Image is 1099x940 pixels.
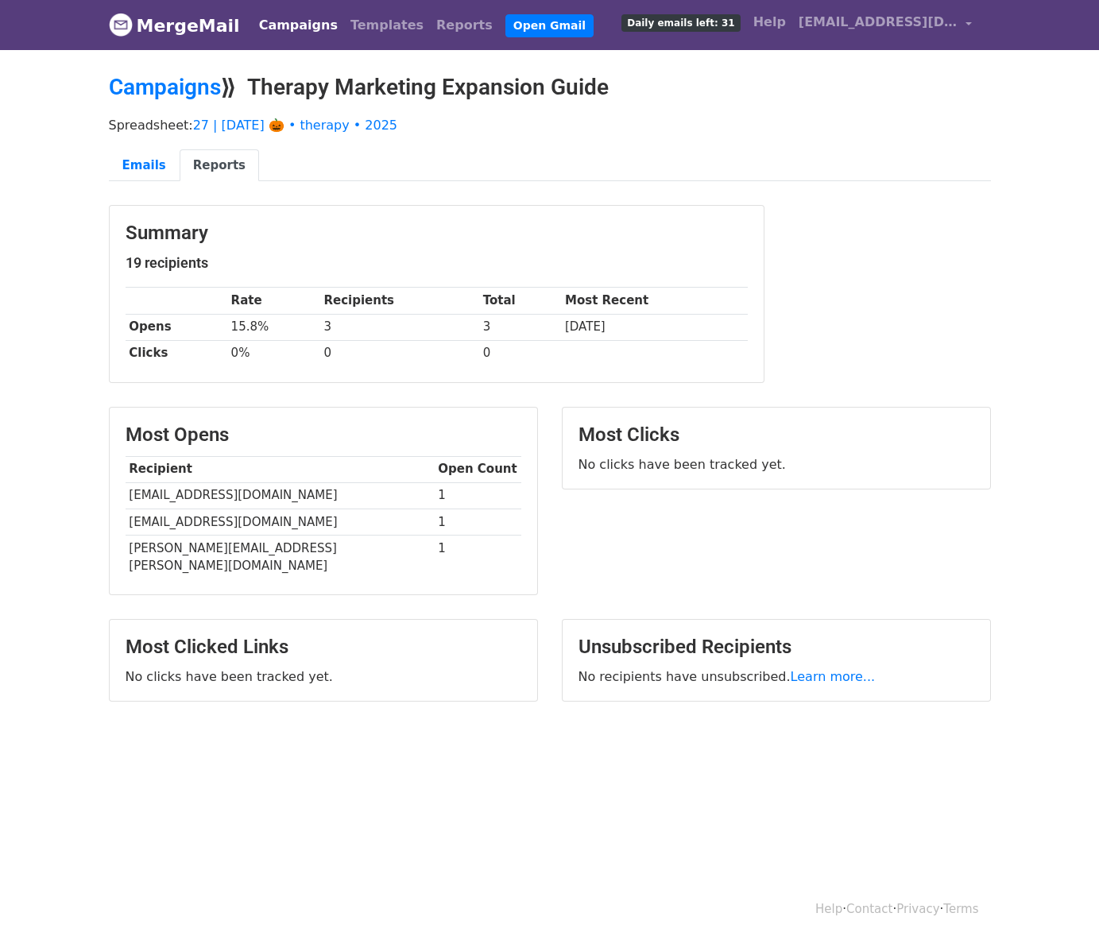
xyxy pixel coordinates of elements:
p: No clicks have been tracked yet. [579,456,974,473]
span: Daily emails left: 31 [621,14,740,32]
th: Clicks [126,340,227,366]
a: [EMAIL_ADDRESS][DOMAIN_NAME] [792,6,978,44]
h3: Most Clicks [579,424,974,447]
a: Terms [943,902,978,916]
td: [EMAIL_ADDRESS][DOMAIN_NAME] [126,509,435,535]
p: No recipients have unsubscribed. [579,668,974,685]
td: 0% [227,340,320,366]
td: 3 [479,314,561,340]
h3: Most Clicked Links [126,636,521,659]
iframe: Chat Widget [1020,864,1099,940]
th: Rate [227,288,320,314]
a: Daily emails left: 31 [615,6,746,38]
span: [EMAIL_ADDRESS][DOMAIN_NAME] [799,13,958,32]
a: 27 | [DATE] 🎃 • therapy • 2025 [193,118,397,133]
h3: Most Opens [126,424,521,447]
th: Recipient [126,456,435,482]
p: Spreadsheet: [109,117,991,133]
td: 0 [320,340,479,366]
a: Contact [846,902,892,916]
td: 1 [435,482,521,509]
p: No clicks have been tracked yet. [126,668,521,685]
td: 15.8% [227,314,320,340]
a: Help [747,6,792,38]
h2: ⟫ Therapy Marketing Expansion Guide [109,74,991,101]
td: 3 [320,314,479,340]
a: MergeMail [109,9,240,42]
td: [DATE] [561,314,747,340]
th: Opens [126,314,227,340]
h5: 19 recipients [126,254,748,272]
td: 1 [435,535,521,578]
td: 1 [435,509,521,535]
img: MergeMail logo [109,13,133,37]
a: Emails [109,149,180,182]
a: Learn more... [791,669,876,684]
h3: Unsubscribed Recipients [579,636,974,659]
a: Reports [430,10,499,41]
td: 0 [479,340,561,366]
td: [PERSON_NAME][EMAIL_ADDRESS][PERSON_NAME][DOMAIN_NAME] [126,535,435,578]
a: Privacy [896,902,939,916]
h3: Summary [126,222,748,245]
a: Help [815,902,842,916]
th: Open Count [435,456,521,482]
th: Recipients [320,288,479,314]
a: Reports [180,149,259,182]
th: Total [479,288,561,314]
a: Campaigns [253,10,344,41]
th: Most Recent [561,288,747,314]
td: [EMAIL_ADDRESS][DOMAIN_NAME] [126,482,435,509]
a: Campaigns [109,74,221,100]
a: Open Gmail [505,14,594,37]
a: Templates [344,10,430,41]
